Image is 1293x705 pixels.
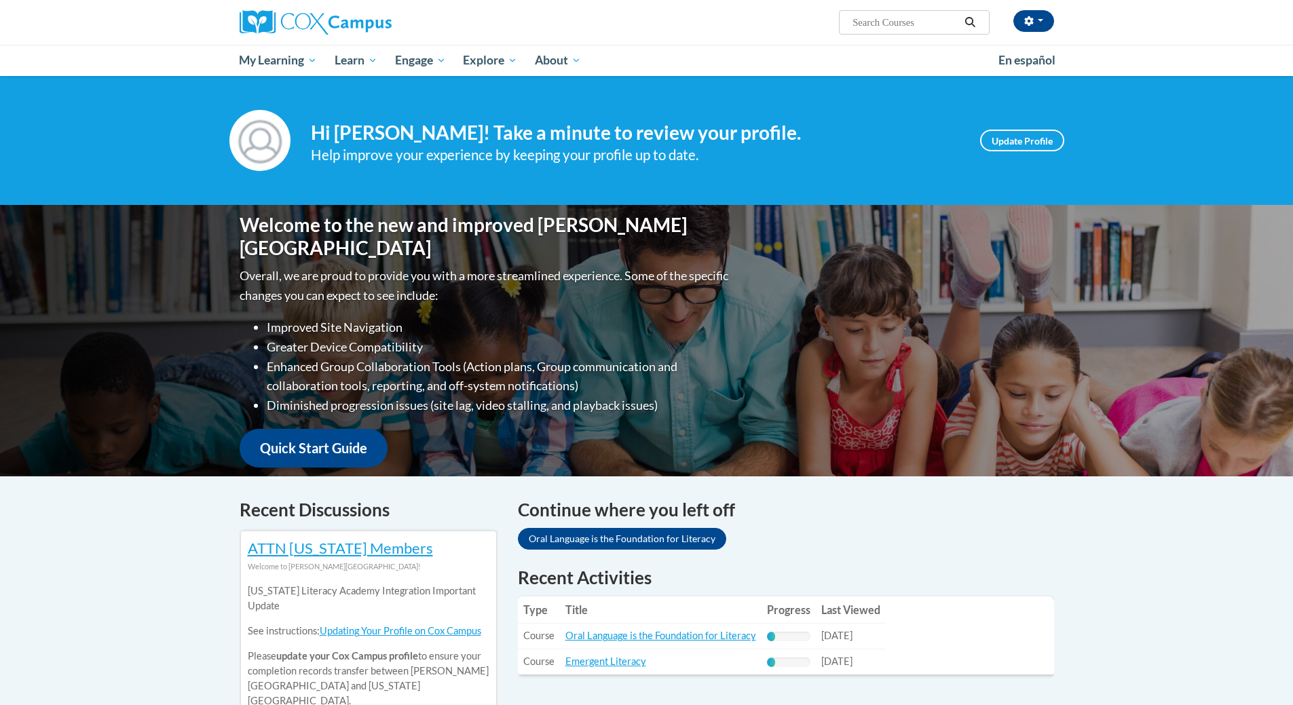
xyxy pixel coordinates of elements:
[821,630,852,641] span: [DATE]
[526,45,590,76] a: About
[248,559,489,574] div: Welcome to [PERSON_NAME][GEOGRAPHIC_DATA]!
[267,337,732,357] li: Greater Device Compatibility
[229,110,291,171] img: Profile Image
[267,396,732,415] li: Diminished progression issues (site lag, video stalling, and playback issues)
[276,650,418,662] b: update your Cox Campus profile
[990,46,1064,75] a: En español
[1013,10,1054,32] button: Account Settings
[767,658,775,667] div: Progress, %
[560,596,762,624] th: Title
[239,52,317,69] span: My Learning
[311,121,960,145] h4: Hi [PERSON_NAME]! Take a minute to review your profile.
[240,214,732,259] h1: Welcome to the new and improved [PERSON_NAME][GEOGRAPHIC_DATA]
[240,266,732,305] p: Overall, we are proud to provide you with a more streamlined experience. Some of the specific cha...
[248,584,489,613] p: [US_STATE] Literacy Academy Integration Important Update
[267,357,732,396] li: Enhanced Group Collaboration Tools (Action plans, Group communication and collaboration tools, re...
[565,655,646,667] a: Emergent Literacy
[518,596,560,624] th: Type
[395,52,446,69] span: Engage
[219,45,1074,76] div: Main menu
[565,630,756,641] a: Oral Language is the Foundation for Literacy
[386,45,455,76] a: Engage
[248,539,433,557] a: ATTN [US_STATE] Members
[767,632,776,641] div: Progress, %
[326,45,386,76] a: Learn
[816,596,886,624] th: Last Viewed
[240,10,498,35] a: Cox Campus
[960,14,980,31] button: Search
[980,130,1064,151] a: Update Profile
[523,630,555,641] span: Course
[762,596,816,624] th: Progress
[523,655,555,667] span: Course
[518,565,1054,590] h1: Recent Activities
[535,52,581,69] span: About
[998,53,1055,67] span: En español
[231,45,326,76] a: My Learning
[821,655,852,667] span: [DATE]
[240,10,392,35] img: Cox Campus
[240,429,388,468] a: Quick Start Guide
[240,497,498,523] h4: Recent Discussions
[518,528,726,550] a: Oral Language is the Foundation for Literacy
[267,318,732,337] li: Improved Site Navigation
[454,45,526,76] a: Explore
[248,624,489,639] p: See instructions:
[335,52,377,69] span: Learn
[518,497,1054,523] h4: Continue where you left off
[851,14,960,31] input: Search Courses
[463,52,517,69] span: Explore
[311,144,960,166] div: Help improve your experience by keeping your profile up to date.
[320,625,481,636] a: Updating Your Profile on Cox Campus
